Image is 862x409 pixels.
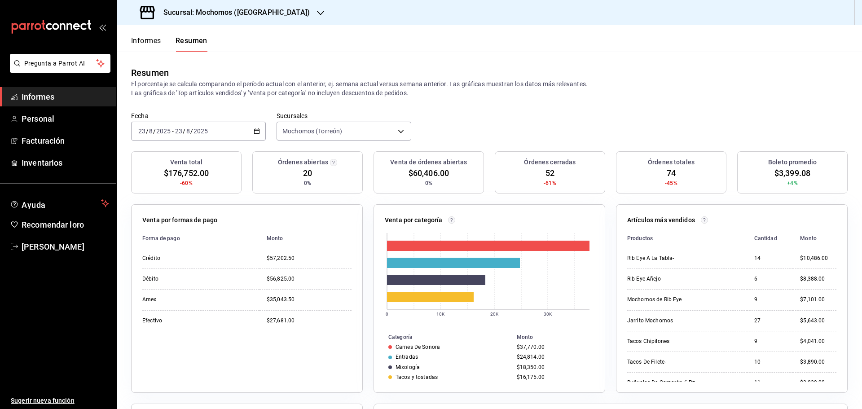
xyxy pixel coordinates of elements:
[131,36,161,45] font: Informes
[180,180,193,186] font: -60%
[22,114,54,123] font: Personal
[396,374,438,380] font: Tacos y tostadas
[131,36,207,52] div: pestañas de navegación
[396,354,418,360] font: Entradas
[22,136,65,145] font: Facturación
[627,216,695,224] font: Artículos más vendidos
[267,276,295,282] font: $56,825.00
[665,180,677,186] font: -45%
[627,255,674,261] font: Rib Eye A La Tabla-
[142,235,180,242] font: Forma de pago
[99,23,106,31] button: abrir_cajón_menú
[190,128,193,135] font: /
[517,334,533,340] font: Monto
[517,354,545,360] font: $24,814.00
[153,128,156,135] font: /
[754,379,761,386] font: 11
[186,128,190,135] input: --
[146,128,149,135] font: /
[787,180,797,186] font: +4%
[544,180,556,186] font: -61%
[149,128,153,135] input: --
[627,296,682,303] font: Mochomos de Rib Eye
[267,296,295,303] font: $35,043.50
[10,54,110,73] button: Pregunta a Parrot AI
[22,92,54,101] font: Informes
[164,168,209,178] font: $176,752.00
[800,379,825,386] font: $3,839.00
[6,65,110,75] a: Pregunta a Parrot AI
[267,317,295,324] font: $27,681.00
[11,397,75,404] font: Sugerir nueva función
[754,255,761,261] font: 14
[545,168,554,178] font: 52
[800,338,825,344] font: $4,041.00
[768,158,817,166] font: Boleto promedio
[176,36,207,45] font: Resumen
[142,216,217,224] font: Venta por formas de pago
[627,338,669,344] font: Tacos Chipilones
[172,128,174,135] font: -
[517,364,545,370] font: $18,350.00
[754,276,757,282] font: 6
[22,242,84,251] font: [PERSON_NAME]
[131,112,149,119] font: Fecha
[425,180,432,186] font: 0%
[396,364,420,370] font: Mixología
[24,60,85,67] font: Pregunta a Parrot AI
[627,235,653,242] font: Productos
[22,158,62,167] font: Inventarios
[282,128,342,135] font: Mochomos (Torreón)
[175,128,183,135] input: --
[22,200,46,210] font: Ayuda
[436,312,445,317] text: 10K
[142,296,157,303] font: Amex
[277,112,308,119] font: Sucursales
[183,128,185,135] font: /
[388,334,413,340] font: Categoría
[627,379,696,386] font: Buñuelos De Camarón 6 Pz-
[754,235,777,242] font: Cantidad
[131,80,588,88] font: El porcentaje se calcula comparando el período actual con el anterior, ej. semana actual versus s...
[800,235,817,242] font: Monto
[490,312,499,317] text: 20K
[627,276,661,282] font: Rib Eye Añejo
[524,158,576,166] font: Órdenes cerradas
[667,168,676,178] font: 74
[517,374,545,380] font: $16,175.00
[409,168,449,178] font: $60,406.00
[390,158,467,166] font: Venta de órdenes abiertas
[131,67,169,78] font: Resumen
[754,296,757,303] font: 9
[517,344,545,350] font: $37,770.00
[627,359,666,365] font: Tacos De Filete-
[754,317,761,324] font: 27
[627,317,673,324] font: Jarrito Mochomos
[267,235,283,242] font: Monto
[774,168,810,178] font: $3,399.08
[131,89,409,97] font: Las gráficas de 'Top artículos vendidos' y 'Venta por categoría' no incluyen descuentos de pedidos.
[22,220,84,229] font: Recomendar loro
[278,158,328,166] font: Órdenes abiertas
[800,255,828,261] font: $10,486.00
[267,255,295,261] font: $57,202.50
[142,276,158,282] font: Débito
[156,128,171,135] input: ----
[170,158,202,166] font: Venta total
[142,317,162,324] font: Efectivo
[304,180,311,186] font: 0%
[800,359,825,365] font: $3,890.00
[648,158,695,166] font: Órdenes totales
[396,344,440,350] font: Carnes De Sonora
[138,128,146,135] input: --
[754,338,757,344] font: 9
[800,296,825,303] font: $7,101.00
[800,317,825,324] font: $5,643.00
[142,255,160,261] font: Crédito
[386,312,388,317] text: 0
[303,168,312,178] font: 20
[800,276,825,282] font: $8,388.00
[193,128,208,135] input: ----
[163,8,310,17] font: Sucursal: Mochomos ([GEOGRAPHIC_DATA])
[754,359,761,365] font: 10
